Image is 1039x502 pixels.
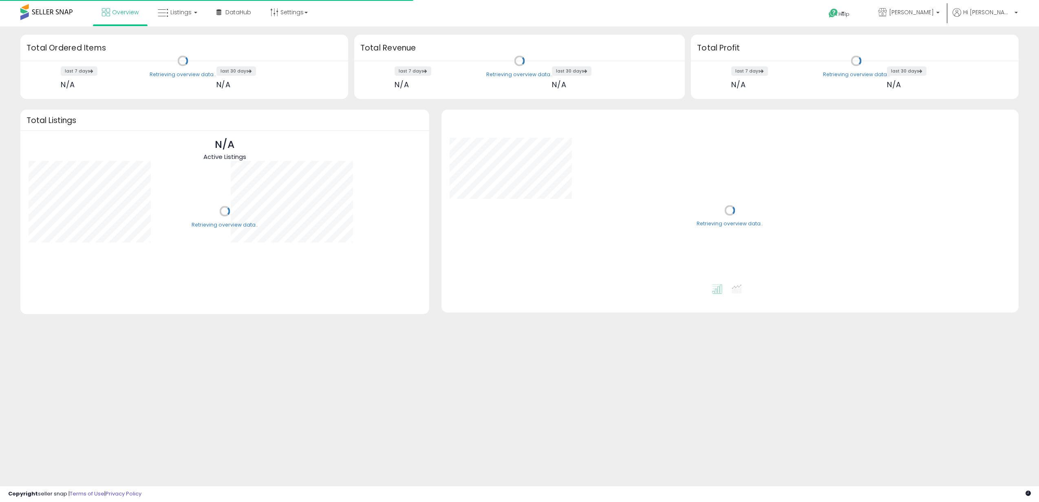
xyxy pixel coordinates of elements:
[697,220,763,228] div: Retrieving overview data..
[953,8,1018,26] a: Hi [PERSON_NAME]
[192,221,258,229] div: Retrieving overview data..
[963,8,1012,16] span: Hi [PERSON_NAME]
[822,2,865,26] a: Help
[150,71,216,78] div: Retrieving overview data..
[838,11,849,18] span: Help
[828,8,838,18] i: Get Help
[889,8,934,16] span: [PERSON_NAME]
[486,71,553,78] div: Retrieving overview data..
[170,8,192,16] span: Listings
[112,8,139,16] span: Overview
[823,71,889,78] div: Retrieving overview data..
[225,8,251,16] span: DataHub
